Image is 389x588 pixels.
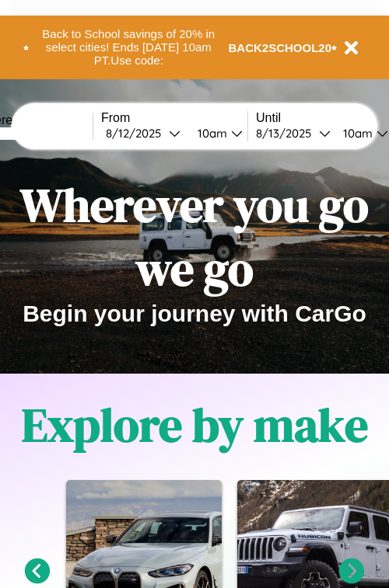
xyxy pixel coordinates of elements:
div: 8 / 13 / 2025 [256,126,319,141]
div: 10am [335,126,377,141]
button: 8/12/2025 [101,125,185,141]
div: 10am [190,126,231,141]
button: 10am [185,125,247,141]
b: BACK2SCHOOL20 [229,41,332,54]
div: 8 / 12 / 2025 [106,126,169,141]
label: From [101,111,247,125]
button: Back to School savings of 20% in select cities! Ends [DATE] 10am PT.Use code: [29,23,229,71]
h1: Explore by make [22,393,368,457]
